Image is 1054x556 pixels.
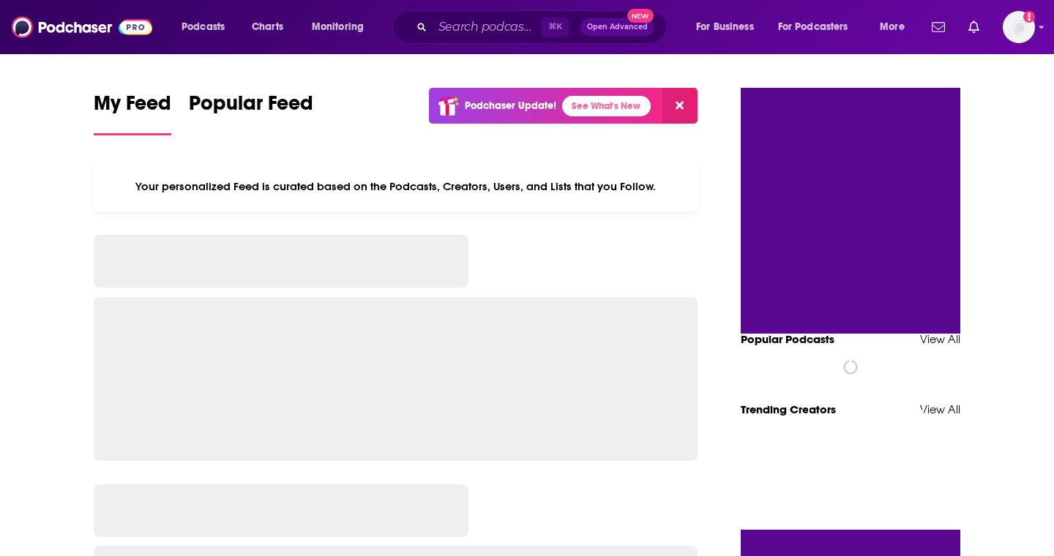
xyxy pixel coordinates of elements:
button: open menu [870,15,923,39]
span: Popular Feed [189,91,313,124]
div: Search podcasts, credits, & more... [406,10,681,44]
a: Show notifications dropdown [963,15,985,40]
span: Monitoring [312,17,364,37]
a: See What's New [562,96,651,116]
a: Show notifications dropdown [926,15,951,40]
span: New [627,9,654,23]
span: ⌘ K [542,18,569,37]
button: Show profile menu [1003,11,1035,43]
button: open menu [686,15,772,39]
a: Trending Creators [741,402,836,416]
button: open menu [171,15,244,39]
span: For Podcasters [778,17,848,37]
button: open menu [769,15,870,39]
span: Logged in as jillgoldstein [1003,11,1035,43]
p: Podchaser Update! [465,99,556,112]
button: open menu [302,15,383,39]
img: Podchaser - Follow, Share and Rate Podcasts [12,13,152,41]
a: Popular Feed [189,91,313,135]
a: My Feed [94,91,171,135]
a: Popular Podcasts [741,332,834,346]
span: Open Advanced [587,23,648,31]
button: Open AdvancedNew [580,18,654,36]
div: Your personalized Feed is curated based on the Podcasts, Creators, Users, and Lists that you Follow. [94,162,698,211]
span: Charts [252,17,283,37]
span: Podcasts [182,17,225,37]
a: Charts [242,15,292,39]
a: View All [920,402,960,416]
a: View All [920,332,960,346]
span: More [880,17,905,37]
img: User Profile [1003,11,1035,43]
input: Search podcasts, credits, & more... [433,15,542,39]
svg: Add a profile image [1023,11,1035,23]
span: My Feed [94,91,171,124]
span: For Business [696,17,754,37]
